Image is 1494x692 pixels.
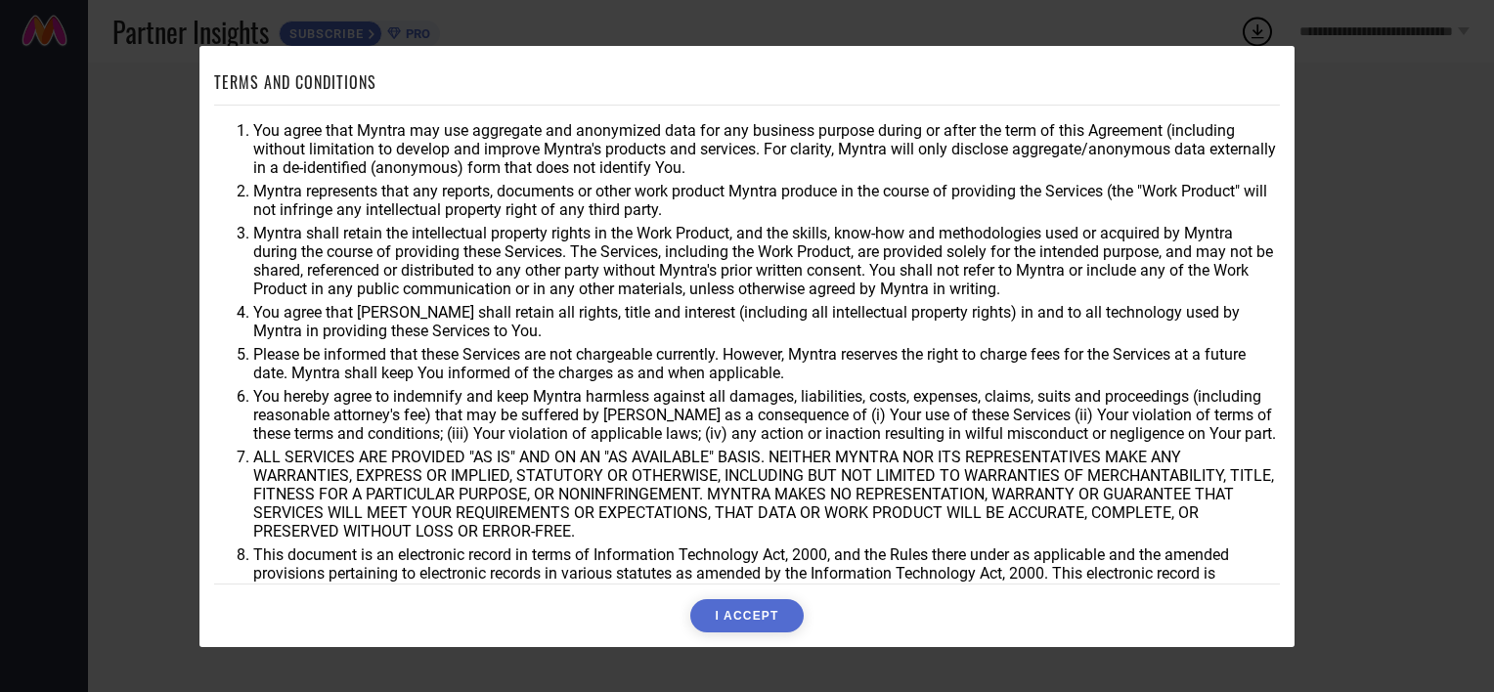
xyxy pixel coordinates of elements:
li: This document is an electronic record in terms of Information Technology Act, 2000, and the Rules... [253,545,1280,601]
button: I ACCEPT [690,599,803,632]
li: You hereby agree to indemnify and keep Myntra harmless against all damages, liabilities, costs, e... [253,387,1280,443]
li: You agree that Myntra may use aggregate and anonymized data for any business purpose during or af... [253,121,1280,177]
li: Please be informed that these Services are not chargeable currently. However, Myntra reserves the... [253,345,1280,382]
li: You agree that [PERSON_NAME] shall retain all rights, title and interest (including all intellect... [253,303,1280,340]
h1: TERMS AND CONDITIONS [214,70,376,94]
li: ALL SERVICES ARE PROVIDED "AS IS" AND ON AN "AS AVAILABLE" BASIS. NEITHER MYNTRA NOR ITS REPRESEN... [253,448,1280,541]
li: Myntra shall retain the intellectual property rights in the Work Product, and the skills, know-ho... [253,224,1280,298]
li: Myntra represents that any reports, documents or other work product Myntra produce in the course ... [253,182,1280,219]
